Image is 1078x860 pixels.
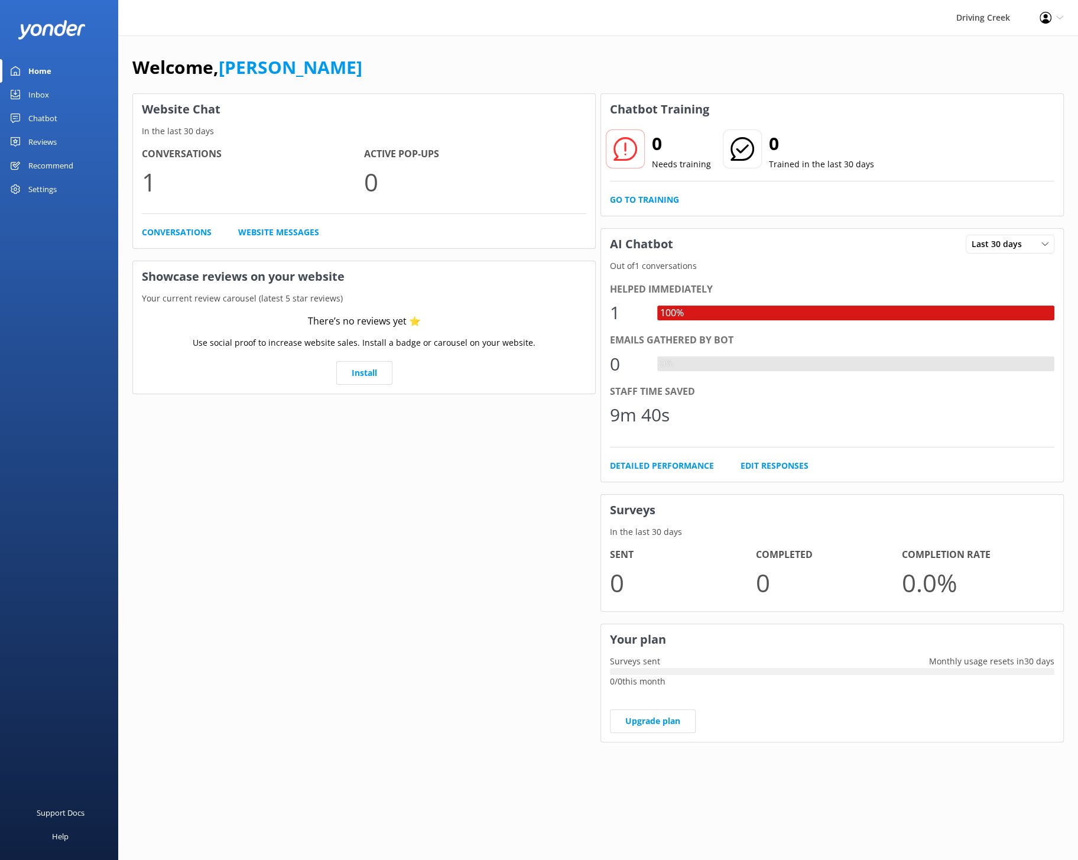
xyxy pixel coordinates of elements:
a: Install [336,361,392,385]
p: 0 [756,563,902,602]
a: Website Messages [238,226,319,239]
p: Your current review carousel (latest 5 star reviews) [133,292,595,305]
p: 0 [364,162,586,202]
div: Help [52,825,69,848]
div: Recommend [28,154,73,177]
div: 9m 40s [610,401,670,429]
h2: 0 [769,129,874,158]
a: Go to Training [610,193,679,206]
h3: AI Chatbot [601,229,682,259]
p: Out of 1 conversations [601,259,1063,272]
h4: Completed [756,547,902,563]
h3: Website Chat [133,94,595,125]
h1: Welcome, [132,53,362,82]
div: Helped immediately [610,282,1054,297]
div: Inbox [28,83,49,106]
p: In the last 30 days [133,125,595,138]
div: Support Docs [37,801,85,825]
div: Staff time saved [610,384,1054,400]
p: Trained in the last 30 days [769,158,874,171]
div: 100% [657,306,687,321]
p: In the last 30 days [601,525,1063,538]
p: 0 / 0 this month [610,675,1054,688]
img: yonder-white-logo.png [18,20,86,40]
div: There’s no reviews yet ⭐ [308,314,421,329]
div: Settings [28,177,57,201]
a: Detailed Performance [610,459,714,472]
a: Upgrade plan [610,709,696,733]
div: Emails gathered by bot [610,333,1054,348]
h4: Conversations [142,147,364,162]
p: Monthly usage resets in 30 days [920,655,1063,668]
div: Chatbot [28,106,57,130]
div: 0% [657,356,676,372]
h3: Surveys [601,495,1063,525]
p: Surveys sent [601,655,669,668]
div: Home [28,59,51,83]
h2: 0 [652,129,711,158]
a: [PERSON_NAME] [219,55,362,79]
p: 1 [142,162,364,202]
p: Use social proof to increase website sales. Install a badge or carousel on your website. [193,336,535,349]
h3: Your plan [601,624,1063,655]
h3: Chatbot Training [601,94,718,125]
a: Conversations [142,226,212,239]
h3: Showcase reviews on your website [133,261,595,292]
a: Edit Responses [741,459,808,472]
p: 0 [610,563,756,602]
div: 1 [610,298,645,327]
div: 0 [610,350,645,378]
p: 0.0 % [901,563,1047,602]
h4: Sent [610,547,756,563]
h4: Completion Rate [901,547,1047,563]
div: Reviews [28,130,57,154]
h4: Active Pop-ups [364,147,586,162]
span: Last 30 days [972,238,1029,251]
p: Needs training [652,158,711,171]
